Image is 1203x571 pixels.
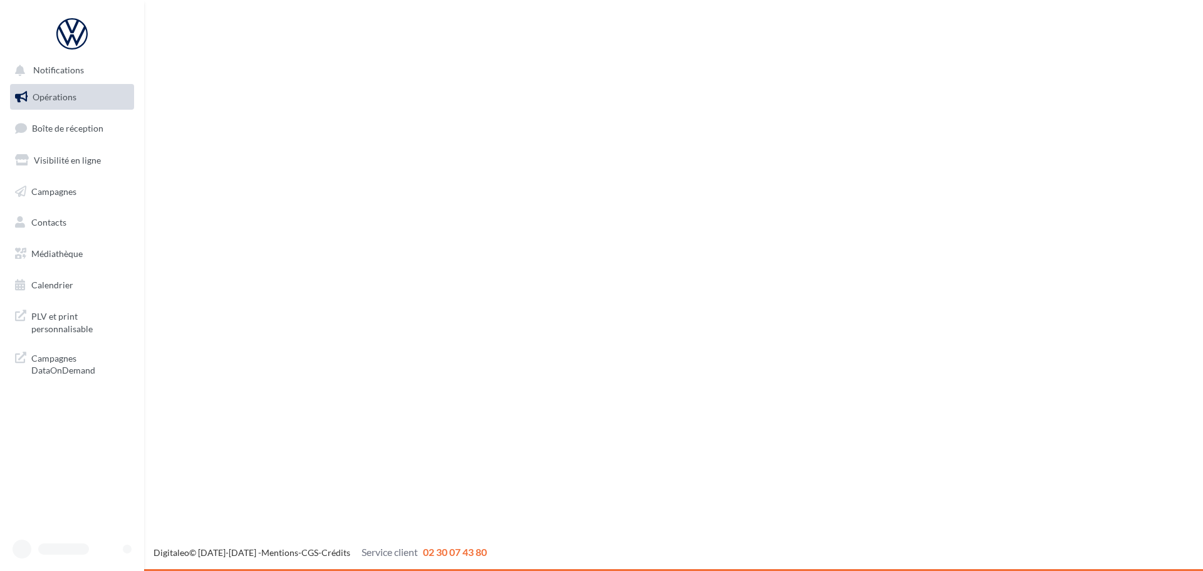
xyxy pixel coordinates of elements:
[301,547,318,558] a: CGS
[8,209,137,236] a: Contacts
[8,84,137,110] a: Opérations
[31,350,129,377] span: Campagnes DataOnDemand
[32,123,103,134] span: Boîte de réception
[8,241,137,267] a: Médiathèque
[33,92,76,102] span: Opérations
[31,217,66,228] span: Contacts
[33,65,84,76] span: Notifications
[8,179,137,205] a: Campagnes
[31,308,129,335] span: PLV et print personnalisable
[8,272,137,298] a: Calendrier
[8,303,137,340] a: PLV et print personnalisable
[321,547,350,558] a: Crédits
[8,115,137,142] a: Boîte de réception
[8,345,137,382] a: Campagnes DataOnDemand
[154,547,189,558] a: Digitaleo
[423,546,487,558] span: 02 30 07 43 80
[362,546,418,558] span: Service client
[8,147,137,174] a: Visibilité en ligne
[34,155,101,165] span: Visibilité en ligne
[31,248,83,259] span: Médiathèque
[261,547,298,558] a: Mentions
[31,280,73,290] span: Calendrier
[31,186,76,196] span: Campagnes
[154,547,487,558] span: © [DATE]-[DATE] - - -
